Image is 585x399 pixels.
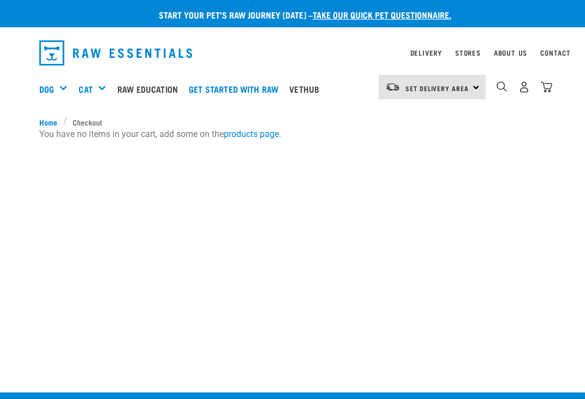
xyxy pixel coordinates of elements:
[224,129,279,139] a: products page
[405,86,469,90] span: Set Delivery Area
[385,82,400,92] img: van-moving.png
[455,51,481,55] a: Stores
[39,128,546,141] p: You have no items in your cart, add some on the .
[186,67,286,111] a: Get started with Raw
[410,51,442,55] a: Delivery
[79,82,92,96] a: Cat
[497,81,507,92] img: home-icon-1@2x.png
[39,40,192,65] img: Raw Essentials Logo
[39,116,546,128] nav: breadcrumbs
[540,51,571,55] a: Contact
[518,81,530,93] img: user.png
[313,12,451,17] a: take our quick pet questionnaire.
[31,36,554,70] nav: dropdown navigation
[541,81,552,93] img: home-icon@2x.png
[286,67,327,111] a: Vethub
[39,116,63,128] a: Home
[115,67,186,111] a: Raw Education
[494,51,527,55] a: About Us
[39,82,54,96] a: Dog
